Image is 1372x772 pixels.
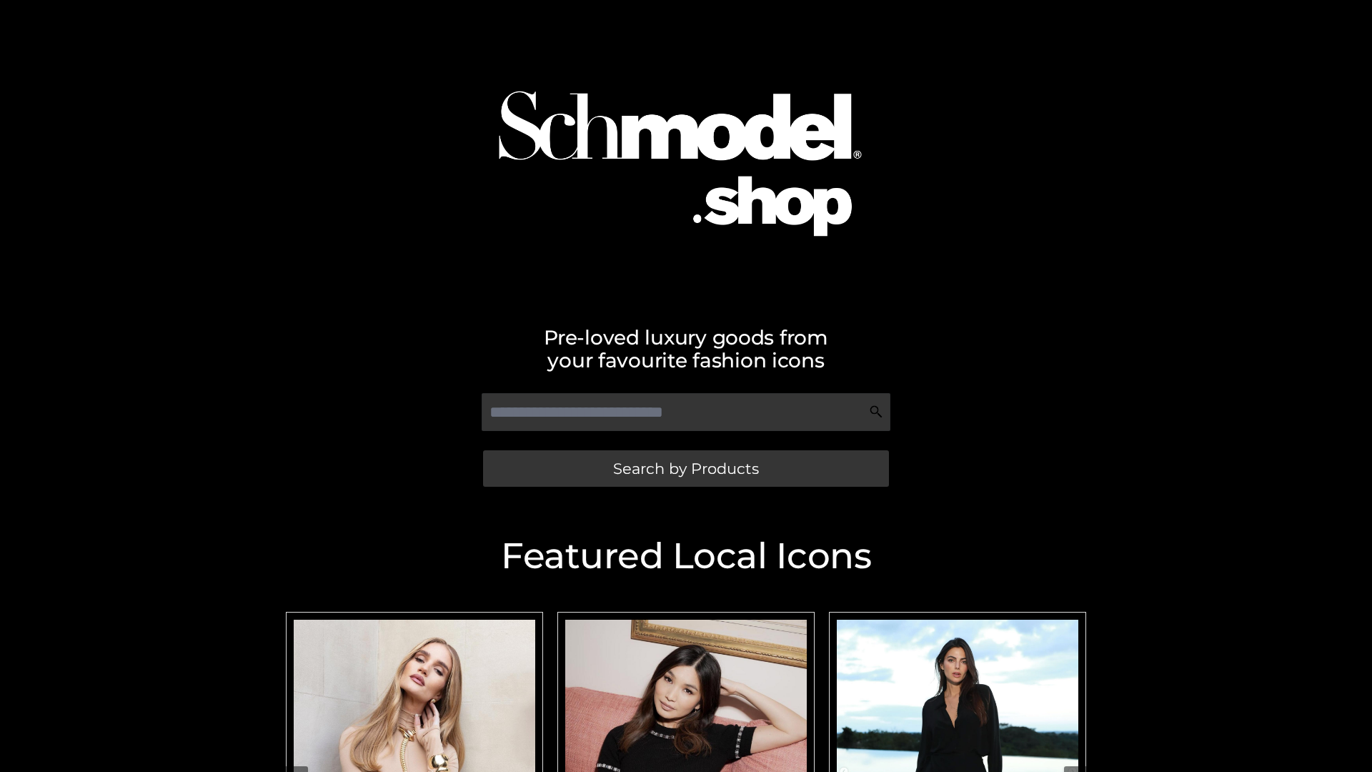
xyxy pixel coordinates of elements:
span: Search by Products [613,461,759,476]
h2: Pre-loved luxury goods from your favourite fashion icons [279,326,1093,372]
img: Search Icon [869,405,883,419]
a: Search by Products [483,450,889,487]
h2: Featured Local Icons​ [279,538,1093,574]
